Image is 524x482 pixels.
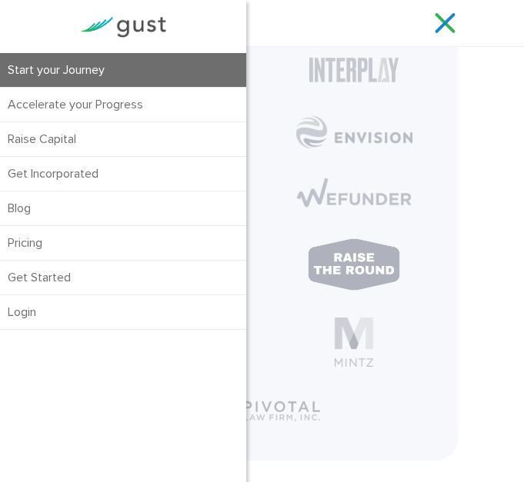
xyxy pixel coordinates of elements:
[309,58,399,82] img: Interplay
[205,393,320,427] img: Pivotal
[80,17,166,38] img: Gust Logo
[334,317,374,367] img: Mintz
[306,237,402,291] img: Raise The Round
[296,116,412,148] img: Envision
[292,175,416,211] img: Wefunder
